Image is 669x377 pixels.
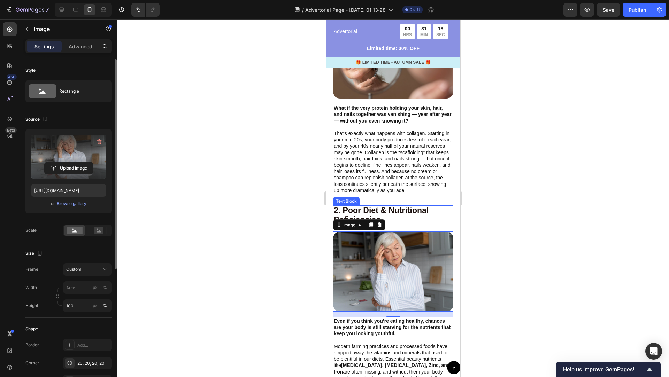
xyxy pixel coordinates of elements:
[93,303,98,309] div: px
[25,326,38,332] div: Shape
[7,74,17,80] div: 450
[25,115,49,124] div: Source
[93,284,98,291] div: px
[25,303,38,309] label: Height
[563,366,645,373] span: Help us improve GemPages!
[34,43,54,50] p: Settings
[103,284,107,291] div: %
[603,7,614,13] span: Save
[63,281,112,294] input: px%
[91,301,99,310] button: %
[69,43,92,50] p: Advanced
[77,360,110,367] div: 20, 20, 20, 20
[63,299,112,312] input: px%
[103,303,107,309] div: %
[597,3,620,17] button: Save
[25,67,36,73] div: Style
[305,6,386,14] span: Advertorial Page - [DATE] 01:13:28
[56,200,87,207] button: Browse gallery
[77,342,110,348] div: Add...
[46,6,49,14] p: 7
[25,266,38,273] label: Frame
[623,3,652,17] button: Publish
[629,6,646,14] div: Publish
[101,283,109,292] button: px
[59,83,102,99] div: Rectangle
[5,127,17,133] div: Beta
[25,249,44,258] div: Size
[57,201,86,207] div: Browse gallery
[131,3,160,17] div: Undo/Redo
[91,283,99,292] button: %
[25,342,39,348] div: Border
[326,19,460,377] iframe: Design area
[645,343,662,360] div: Open Intercom Messenger
[25,284,37,291] label: Width
[63,263,112,276] button: Custom
[31,184,106,197] input: https://example.com/image.jpg
[66,266,82,273] span: Custom
[25,360,39,366] div: Corner
[409,7,420,13] span: Draft
[302,6,304,14] span: /
[51,199,55,208] span: or
[101,301,109,310] button: px
[44,162,93,174] button: Upload Image
[3,3,52,17] button: 7
[25,227,37,234] div: Scale
[34,25,93,33] p: Image
[563,365,654,374] button: Show survey - Help us improve GemPages!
